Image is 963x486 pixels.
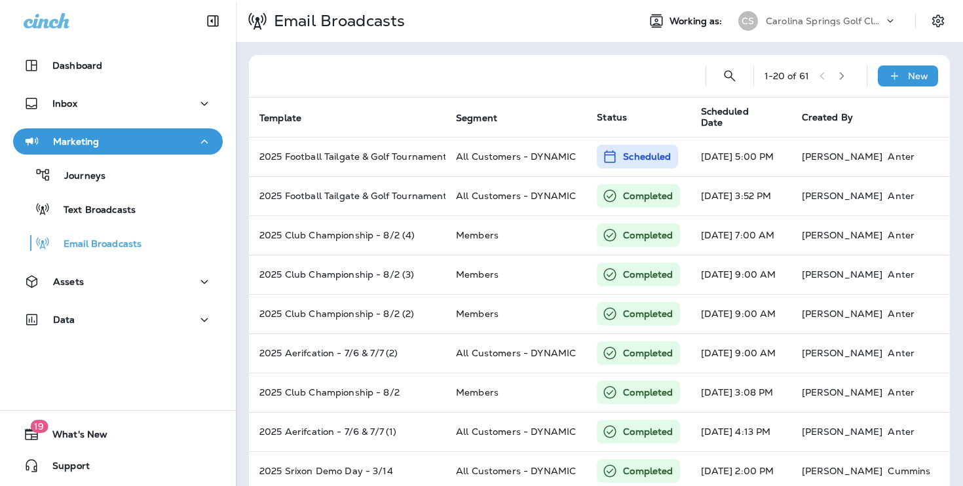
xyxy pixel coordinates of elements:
[13,52,223,79] button: Dashboard
[690,333,791,373] td: [DATE] 9:00 AM
[690,294,791,333] td: [DATE] 9:00 AM
[51,170,105,183] p: Journeys
[690,176,791,215] td: [DATE] 3:52 PM
[623,425,673,438] p: Completed
[50,204,136,217] p: Text Broadcasts
[259,308,435,319] p: 2025 Club Championship - 8/2 (2)
[259,230,435,240] p: 2025 Club Championship - 8/2 (4)
[802,269,883,280] p: [PERSON_NAME]
[765,71,809,81] div: 1 - 20 of 61
[670,16,725,27] span: Working as:
[623,346,673,360] p: Completed
[259,151,435,162] p: 2025 Football Tailgate & Golf Tournament - 8/23 (2)
[53,136,99,147] p: Marketing
[802,111,853,123] span: Created By
[623,189,673,202] p: Completed
[802,348,883,358] p: [PERSON_NAME]
[456,269,499,280] span: Members
[52,98,77,109] p: Inbox
[766,16,884,26] p: Carolina Springs Golf Club
[13,269,223,295] button: Assets
[802,151,883,162] p: [PERSON_NAME]
[623,464,673,477] p: Completed
[13,307,223,333] button: Data
[888,230,915,240] p: Anter
[802,387,883,398] p: [PERSON_NAME]
[701,106,769,128] span: Scheduled Date
[53,314,75,325] p: Data
[888,191,915,201] p: Anter
[690,137,791,176] td: [DATE] 5:00 PM
[259,466,435,476] p: 2025 Srixon Demo Day - 3/14
[13,90,223,117] button: Inbox
[623,307,673,320] p: Completed
[456,347,576,359] span: All Customers - DYNAMIC
[888,426,915,437] p: Anter
[456,229,499,241] span: Members
[690,255,791,294] td: [DATE] 9:00 AM
[259,112,318,124] span: Template
[888,308,915,319] p: Anter
[13,161,223,189] button: Journeys
[701,106,786,128] span: Scheduled Date
[802,426,883,437] p: [PERSON_NAME]
[13,421,223,447] button: 19What's New
[195,8,231,34] button: Collapse Sidebar
[259,191,435,201] p: 2025 Football Tailgate & Golf Tournament - 8/23
[888,269,915,280] p: Anter
[50,238,142,251] p: Email Broadcasts
[456,151,576,162] span: All Customers - DYNAMIC
[926,9,950,33] button: Settings
[53,276,84,287] p: Assets
[888,348,915,358] p: Anter
[738,11,758,31] div: CS
[39,460,90,476] span: Support
[269,11,405,31] p: Email Broadcasts
[802,466,883,476] p: [PERSON_NAME]
[690,373,791,412] td: [DATE] 3:08 PM
[888,151,915,162] p: Anter
[908,71,928,81] p: New
[456,465,576,477] span: All Customers - DYNAMIC
[39,429,107,445] span: What's New
[259,426,435,437] p: 2025 Aerifcation - 7/6 & 7/7 (1)
[456,190,576,202] span: All Customers - DYNAMIC
[623,386,673,399] p: Completed
[52,60,102,71] p: Dashboard
[623,229,673,242] p: Completed
[802,191,883,201] p: [PERSON_NAME]
[597,111,627,123] span: Status
[259,348,435,358] p: 2025 Aerifcation - 7/6 & 7/7 (2)
[13,195,223,223] button: Text Broadcasts
[259,113,301,124] span: Template
[456,112,514,124] span: Segment
[623,268,673,281] p: Completed
[690,412,791,451] td: [DATE] 4:13 PM
[13,229,223,257] button: Email Broadcasts
[259,387,435,398] p: 2025 Club Championship - 8/2
[259,269,435,280] p: 2025 Club Championship - 8/2 (3)
[13,128,223,155] button: Marketing
[623,150,671,163] p: Scheduled
[802,230,883,240] p: [PERSON_NAME]
[13,453,223,479] button: Support
[30,420,48,433] span: 19
[802,308,883,319] p: [PERSON_NAME]
[690,215,791,255] td: [DATE] 7:00 AM
[456,386,499,398] span: Members
[456,426,576,438] span: All Customers - DYNAMIC
[717,63,743,89] button: Search Email Broadcasts
[456,308,499,320] span: Members
[456,113,497,124] span: Segment
[888,466,930,476] p: Cummins
[888,387,915,398] p: Anter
